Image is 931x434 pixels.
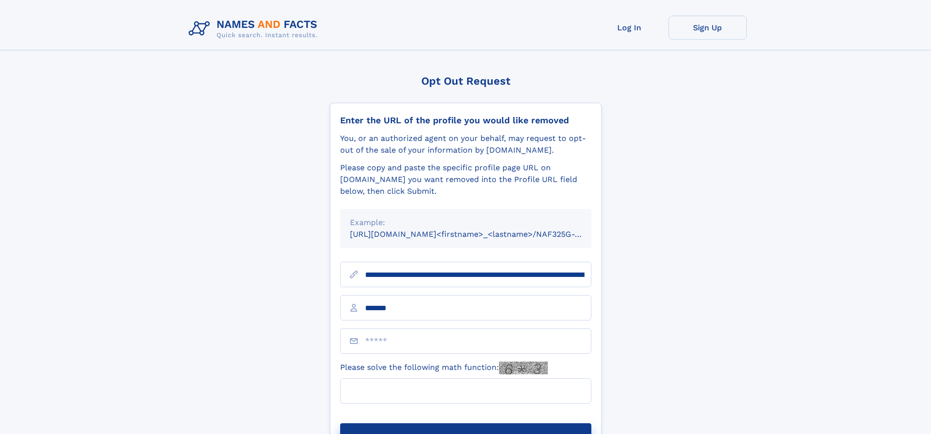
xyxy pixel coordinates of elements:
a: Sign Up [669,16,747,40]
div: Please copy and paste the specific profile page URL on [DOMAIN_NAME] you want removed into the Pr... [340,162,591,197]
a: Log In [590,16,669,40]
small: [URL][DOMAIN_NAME]<firstname>_<lastname>/NAF325G-xxxxxxxx [350,229,610,239]
label: Please solve the following math function: [340,362,548,374]
div: Opt Out Request [330,75,602,87]
img: Logo Names and Facts [185,16,325,42]
div: Example: [350,217,582,228]
div: Enter the URL of the profile you would like removed [340,115,591,126]
div: You, or an authorized agent on your behalf, may request to opt-out of the sale of your informatio... [340,133,591,156]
